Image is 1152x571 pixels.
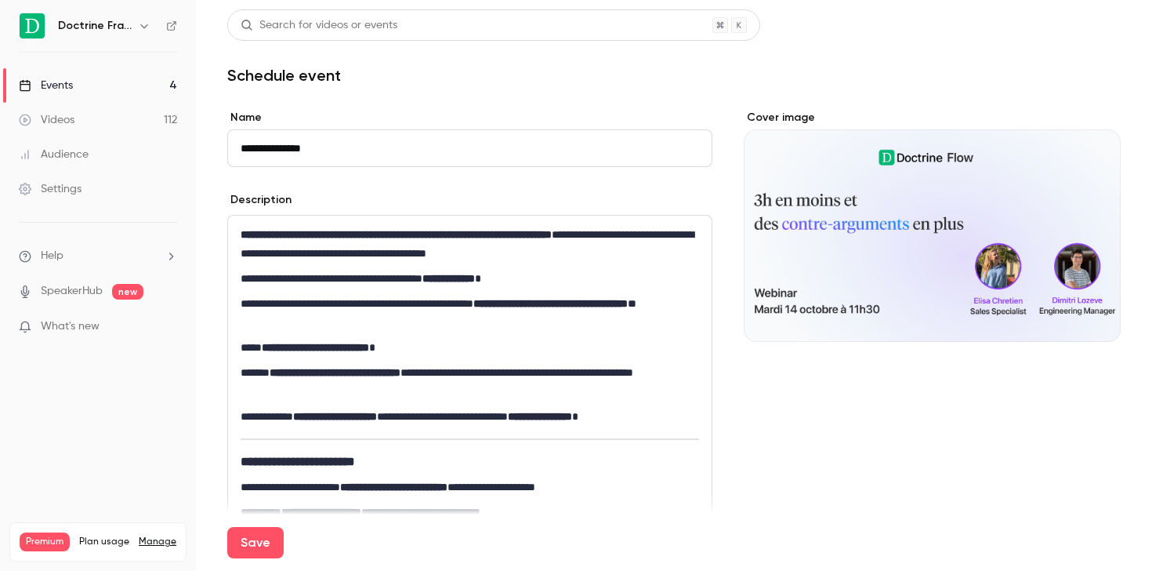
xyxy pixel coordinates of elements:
[19,147,89,162] div: Audience
[41,248,63,264] span: Help
[20,533,70,551] span: Premium
[227,66,1121,85] h1: Schedule event
[20,13,45,38] img: Doctrine France
[58,18,132,34] h6: Doctrine France
[744,110,1121,125] label: Cover image
[19,112,74,128] div: Videos
[744,110,1121,342] section: Cover image
[79,536,129,548] span: Plan usage
[241,17,397,34] div: Search for videos or events
[112,284,143,300] span: new
[158,320,177,334] iframe: Noticeable Trigger
[19,181,82,197] div: Settings
[19,78,73,93] div: Events
[139,536,176,548] a: Manage
[41,318,100,335] span: What's new
[41,283,103,300] a: SpeakerHub
[227,110,712,125] label: Name
[227,192,292,208] label: Description
[19,248,177,264] li: help-dropdown-opener
[227,527,284,558] button: Save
